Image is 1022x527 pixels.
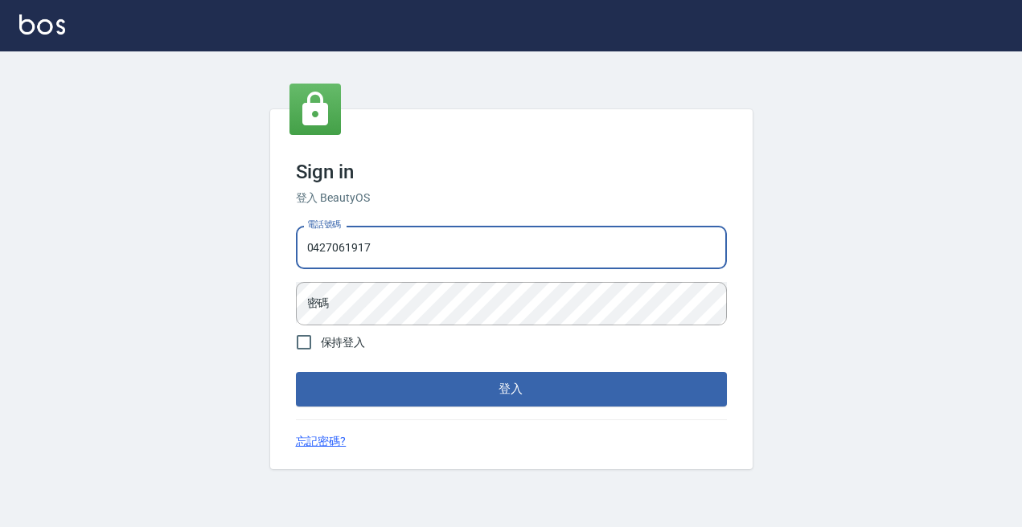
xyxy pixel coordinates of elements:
[19,14,65,35] img: Logo
[321,334,366,351] span: 保持登入
[296,190,727,206] h6: 登入 BeautyOS
[296,161,727,183] h3: Sign in
[296,433,347,450] a: 忘記密碼?
[296,372,727,406] button: 登入
[307,219,341,231] label: 電話號碼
